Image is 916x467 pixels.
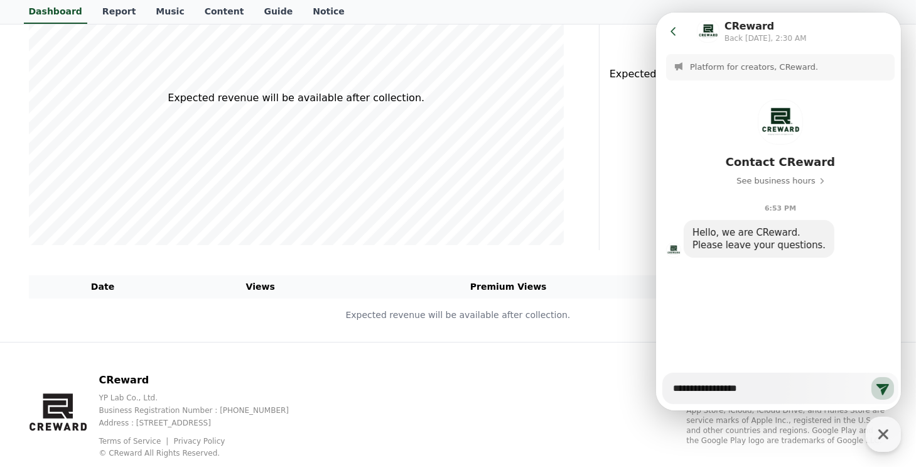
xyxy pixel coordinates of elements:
[99,437,170,446] a: Terms of Service
[656,13,901,410] iframe: Channel chat
[30,309,887,322] p: Expected revenue will be available after collection.
[99,418,309,428] p: Address : [STREET_ADDRESS]
[344,275,673,299] th: Premium Views
[99,373,309,388] p: CReward
[177,275,344,299] th: Views
[99,448,309,458] p: © CReward All Rights Reserved.
[174,437,225,446] a: Privacy Policy
[29,275,177,299] th: Date
[99,393,309,403] p: YP Lab Co., Ltd.
[99,405,309,415] p: Business Registration Number : [PHONE_NUMBER]
[610,67,859,82] p: Expected revenue will be available after collection.
[687,405,888,446] p: App Store, iCloud, iCloud Drive, and iTunes Store are service marks of Apple Inc., registered in ...
[168,91,424,106] p: Expected revenue will be available after collection.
